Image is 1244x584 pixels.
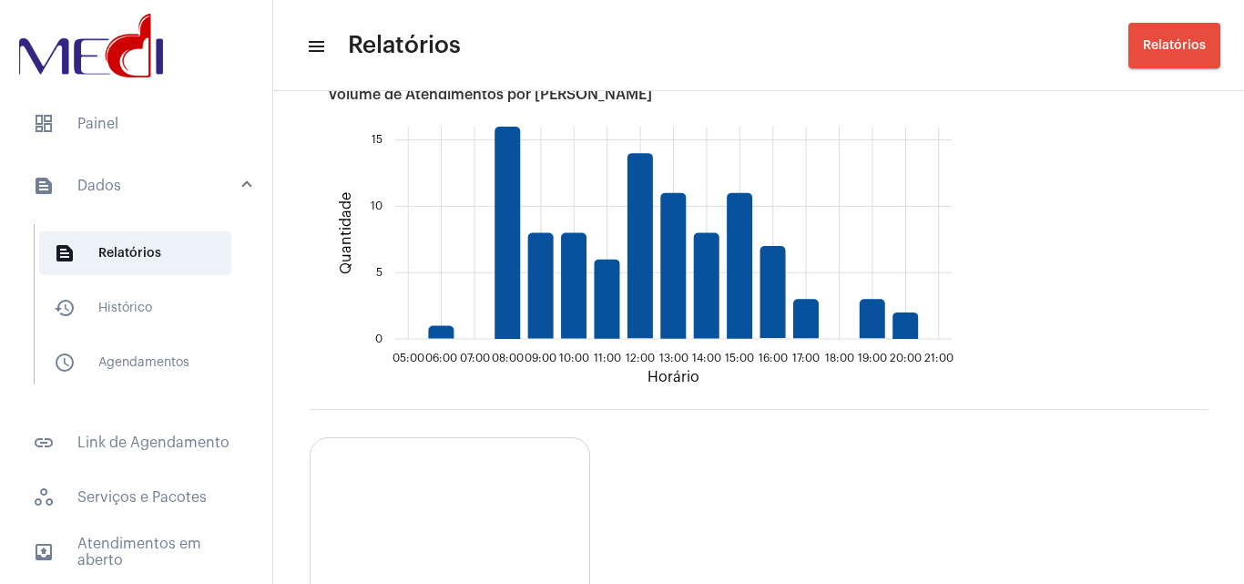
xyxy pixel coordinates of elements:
span: Relatórios [1143,39,1206,52]
path: 17:00 3 [793,299,819,338]
div: sidenav iconDados [11,215,272,410]
text: 15:00 [725,353,754,364]
path: 06:00 1 [428,325,454,338]
mat-icon: sidenav icon [306,36,324,57]
text: 21:00 [924,353,953,364]
text: 18:00 [825,353,854,364]
path: 15:00 11 [727,193,752,339]
span: Atendimentos em aberto [18,530,254,574]
h3: Volume de Atendimentos por [PERSON_NAME] [328,87,1189,103]
text: 05:00 [393,353,424,364]
mat-icon: sidenav icon [33,175,55,197]
text: 17:00 [792,353,820,364]
span: Link de Agendamento [18,421,254,465]
span: Serviços e Pacotes [18,476,254,519]
text: 14:00 [692,353,721,364]
span: sidenav icon [33,113,55,135]
path: 16:00 7 [760,246,786,338]
text: 06:00 [425,353,457,364]
span: Painel [18,102,254,146]
text: Quantidade [339,192,353,274]
text: 08:00 [492,353,524,364]
span: Agendamentos [39,341,231,384]
span: Relatórios [348,31,461,60]
text: 10 [371,200,382,211]
mat-icon: sidenav icon [33,541,55,563]
text: 07:00 [460,353,490,364]
text: 20:00 [890,353,922,364]
text: 10:00 [559,353,589,364]
mat-panel-title: Dados [33,175,243,197]
img: d3a1b5fa-500b-b90f-5a1c-719c20e9830b.png [15,9,168,82]
text: 11:00 [594,353,621,364]
text: 15 [372,134,382,145]
button: Relatórios [1128,23,1220,68]
path: 12:00 14 [627,153,653,338]
path: 10:00 8 [561,233,586,339]
path: 13:00 11 [660,193,686,339]
span: sidenav icon [33,487,55,508]
text: 12:00 [626,353,655,364]
text: 13:00 [659,353,688,364]
span: Relatórios [39,231,231,275]
text: 09:00 [525,353,556,364]
text: Horário [647,370,699,384]
path: 09:00 8 [528,233,554,339]
text: 5 [376,267,382,278]
text: 19:00 [858,353,887,364]
path: 08:00 16 [495,127,520,339]
path: 11:00 6 [594,260,619,339]
mat-icon: sidenav icon [54,242,76,264]
mat-icon: sidenav icon [54,297,76,319]
span: Histórico [39,286,231,330]
path: 20:00 2 [892,312,918,339]
text: 0 [375,333,382,344]
path: 14:00 8 [694,233,719,339]
path: 19:00 3 [860,299,885,338]
mat-expansion-panel-header: sidenav iconDados [11,157,272,215]
mat-icon: sidenav icon [33,432,55,454]
mat-icon: sidenav icon [54,352,76,374]
text: 16:00 [759,353,788,364]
